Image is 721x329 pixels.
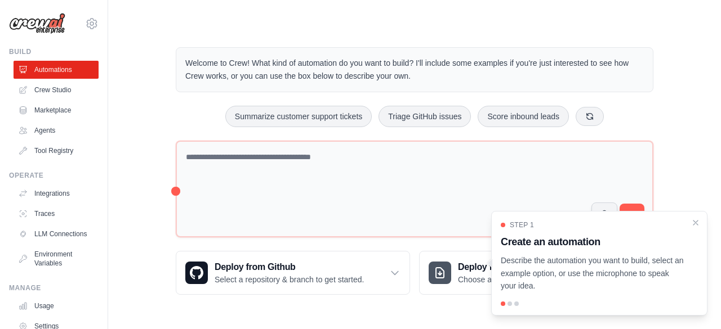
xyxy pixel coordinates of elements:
a: Tool Registry [14,142,99,160]
a: Automations [14,61,99,79]
p: Select a repository & branch to get started. [215,274,364,285]
button: Triage GitHub issues [379,106,471,127]
img: Logo [9,13,65,34]
p: Welcome to Crew! What kind of automation do you want to build? I'll include some examples if you'... [185,57,644,83]
a: Integrations [14,184,99,202]
a: Marketplace [14,101,99,119]
h3: Deploy from Github [215,260,364,274]
span: Step 1 [510,220,534,229]
h3: Create an automation [501,234,684,250]
h3: Deploy from zip file [458,260,553,274]
a: Agents [14,121,99,139]
button: Score inbound leads [478,106,569,127]
a: Traces [14,205,99,223]
a: Usage [14,297,99,315]
div: Build [9,47,99,56]
button: Close walkthrough [691,218,700,227]
a: Crew Studio [14,81,99,99]
a: Environment Variables [14,245,99,272]
p: Choose a zip file to upload. [458,274,553,285]
div: Manage [9,283,99,292]
p: Describe the automation you want to build, select an example option, or use the microphone to spe... [501,254,684,292]
button: Summarize customer support tickets [225,106,372,127]
div: Operate [9,171,99,180]
a: LLM Connections [14,225,99,243]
